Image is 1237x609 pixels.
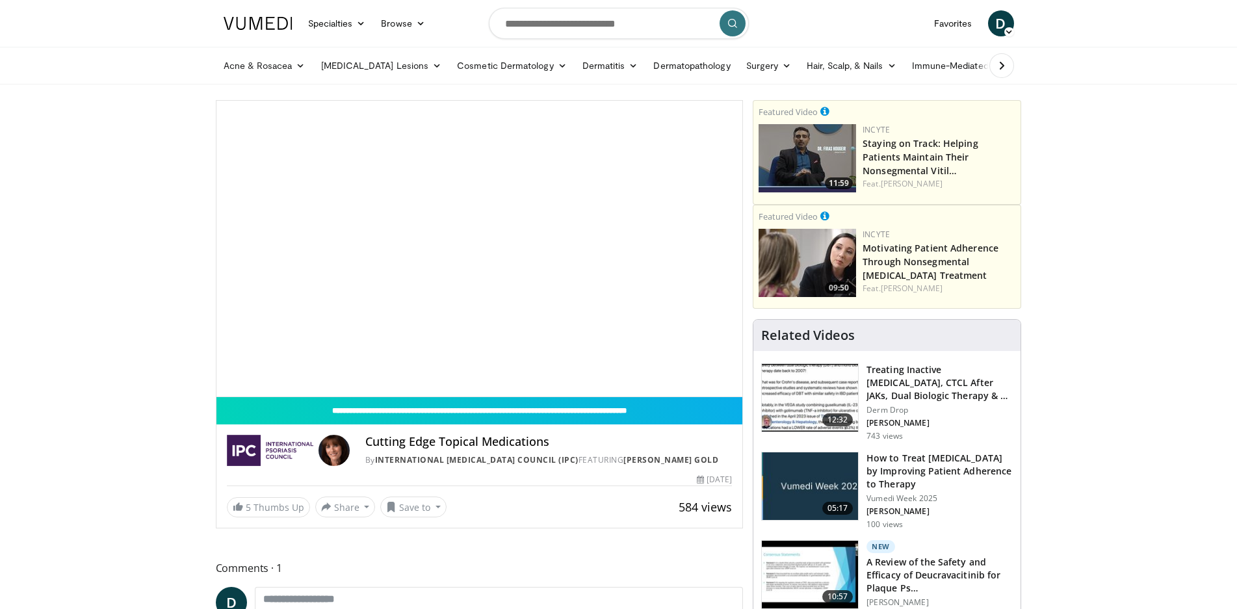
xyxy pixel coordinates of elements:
div: Feat. [863,178,1015,190]
a: Cosmetic Dermatology [449,53,574,79]
p: [PERSON_NAME] [866,418,1013,428]
video-js: Video Player [216,101,743,397]
a: Dermatopathology [645,53,738,79]
a: 09:50 [759,229,856,297]
p: New [866,540,895,553]
button: Share [315,497,376,517]
a: [PERSON_NAME] [881,178,943,189]
a: Staying on Track: Helping Patients Maintain Their Nonsegmental Vitil… [863,137,978,177]
small: Featured Video [759,106,818,118]
img: d738f5e2-ce1c-4c0d-8602-57100888be5a.150x105_q85_crop-smart_upscale.jpg [762,364,858,432]
p: Vumedi Week 2025 [866,493,1013,504]
img: VuMedi Logo [224,17,293,30]
span: 11:59 [825,177,853,189]
a: Surgery [738,53,800,79]
h3: Treating Inactive [MEDICAL_DATA], CTCL After JAKs, Dual Biologic Therapy & … [866,363,1013,402]
span: 05:17 [822,502,853,515]
a: D [988,10,1014,36]
div: By FEATURING [365,454,732,466]
a: Motivating Patient Adherence Through Nonsegmental [MEDICAL_DATA] Treatment [863,242,998,281]
p: [PERSON_NAME] [866,597,1013,608]
a: Dermatitis [575,53,646,79]
a: [PERSON_NAME] Gold [623,454,718,465]
span: 584 views [679,499,732,515]
a: [MEDICAL_DATA] Lesions [313,53,450,79]
a: Immune-Mediated [904,53,1009,79]
span: 12:32 [822,413,853,426]
p: 100 views [866,519,903,530]
h4: Cutting Edge Topical Medications [365,435,732,449]
span: 5 [246,501,251,513]
div: [DATE] [697,474,732,486]
a: International [MEDICAL_DATA] Council (IPC) [375,454,579,465]
a: Incyte [863,124,890,135]
h3: How to Treat [MEDICAL_DATA] by Improving Patient Adherence to Therapy [866,452,1013,491]
img: 39505ded-af48-40a4-bb84-dee7792dcfd5.png.150x105_q85_crop-smart_upscale.jpg [759,229,856,297]
div: Feat. [863,283,1015,294]
a: Favorites [926,10,980,36]
span: 10:57 [822,590,853,603]
a: 12:32 Treating Inactive [MEDICAL_DATA], CTCL After JAKs, Dual Biologic Therapy & … Derm Drop [PER... [761,363,1013,441]
a: 11:59 [759,124,856,192]
a: 05:17 How to Treat [MEDICAL_DATA] by Improving Patient Adherence to Therapy Vumedi Week 2025 [PER... [761,452,1013,530]
button: Save to [380,497,447,517]
a: 5 Thumbs Up [227,497,310,517]
h4: Related Videos [761,328,855,343]
a: Acne & Rosacea [216,53,313,79]
span: Comments 1 [216,560,744,577]
a: Browse [373,10,433,36]
span: 09:50 [825,282,853,294]
img: International Psoriasis Council (IPC) [227,435,313,466]
a: [PERSON_NAME] [881,283,943,294]
input: Search topics, interventions [489,8,749,39]
p: Derm Drop [866,405,1013,415]
small: Featured Video [759,211,818,222]
p: [PERSON_NAME] [866,506,1013,517]
img: Avatar [319,435,350,466]
a: Incyte [863,229,890,240]
h3: A Review of the Safety and Efficacy of Deucravacitinib for Plaque Ps… [866,556,1013,595]
a: Hair, Scalp, & Nails [799,53,904,79]
p: 743 views [866,431,903,441]
a: Specialties [300,10,374,36]
img: 686d8672-2919-4606-b2e9-16909239eac7.jpg.150x105_q85_crop-smart_upscale.jpg [762,452,858,520]
img: fe0751a3-754b-4fa7-bfe3-852521745b57.png.150x105_q85_crop-smart_upscale.jpg [759,124,856,192]
img: 164c68f3-bfd4-4518-9832-10129f0cb3dd.150x105_q85_crop-smart_upscale.jpg [762,541,858,608]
